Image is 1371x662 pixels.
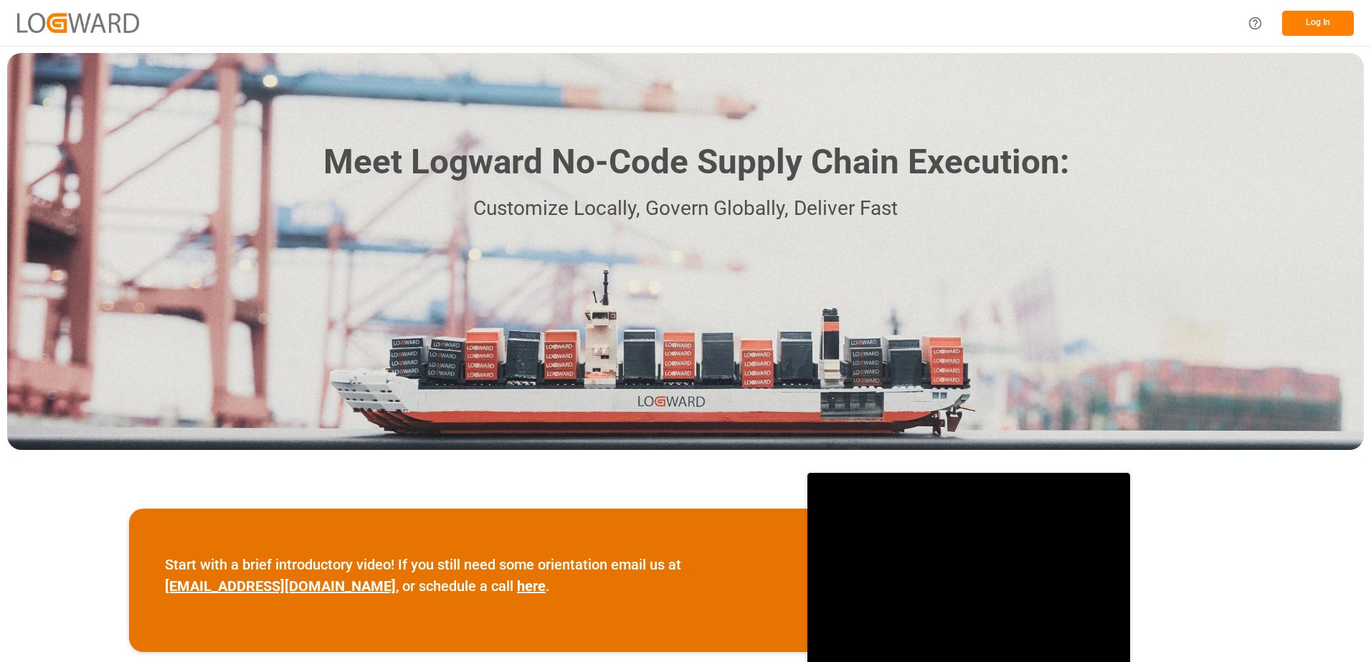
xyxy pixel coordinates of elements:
a: here [517,577,546,595]
h1: Meet Logward No-Code Supply Chain Execution: [323,137,1069,188]
p: Customize Locally, Govern Globally, Deliver Fast [302,193,1069,225]
a: [EMAIL_ADDRESS][DOMAIN_NAME] [165,577,396,595]
img: Logward_new_orange.png [17,13,139,32]
button: Log In [1282,11,1354,36]
button: Help Center [1239,7,1271,39]
p: Start with a brief introductory video! If you still need some orientation email us at , or schedu... [165,554,772,597]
